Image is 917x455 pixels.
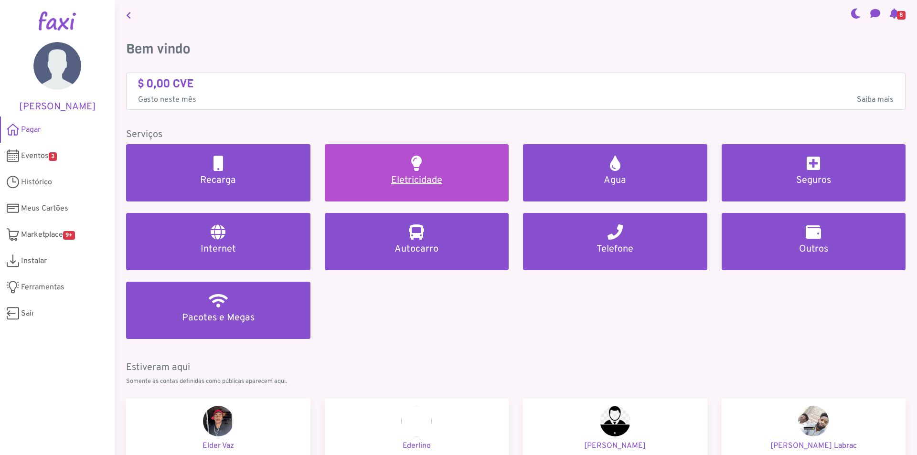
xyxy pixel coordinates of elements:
[534,175,696,186] h5: Agua
[733,175,895,186] h5: Seguros
[126,213,310,270] a: Internet
[729,440,898,452] p: [PERSON_NAME] Labrac
[21,150,57,162] span: Eventos
[600,406,630,436] img: Kelton Furtado
[21,308,34,319] span: Sair
[897,11,906,20] span: 8
[531,440,700,452] p: [PERSON_NAME]
[14,42,100,113] a: [PERSON_NAME]
[401,406,432,436] img: Ederlino
[134,440,303,452] p: Elder Vaz
[857,94,894,106] span: Saiba mais
[21,229,75,241] span: Marketplace
[534,243,696,255] h5: Telefone
[21,203,68,214] span: Meus Cartões
[325,144,509,201] a: Eletricidade
[21,255,47,267] span: Instalar
[332,440,501,452] p: Ederlino
[126,129,906,140] h5: Serviços
[21,282,64,293] span: Ferramentas
[798,406,829,436] img: Kelton Labrac
[203,406,234,436] img: Elder Vaz
[722,144,906,201] a: Seguros
[21,177,52,188] span: Histórico
[138,94,894,106] p: Gasto neste mês
[138,175,299,186] h5: Recarga
[722,213,906,270] a: Outros
[138,77,894,91] h4: $ 0,00 CVE
[336,243,498,255] h5: Autocarro
[126,377,906,386] p: Somente as contas definidas como públicas aparecem aqui.
[126,144,310,201] a: Recarga
[138,243,299,255] h5: Internet
[49,152,57,161] span: 3
[336,175,498,186] h5: Eletricidade
[325,213,509,270] a: Autocarro
[14,101,100,113] h5: [PERSON_NAME]
[733,243,895,255] h5: Outros
[126,41,906,57] h3: Bem vindo
[21,124,41,136] span: Pagar
[63,231,75,240] span: 9+
[126,282,310,339] a: Pacotes e Megas
[523,213,707,270] a: Telefone
[523,144,707,201] a: Agua
[138,77,894,106] a: $ 0,00 CVE Gasto neste mêsSaiba mais
[138,312,299,324] h5: Pacotes e Megas
[126,362,906,373] h5: Estiveram aqui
